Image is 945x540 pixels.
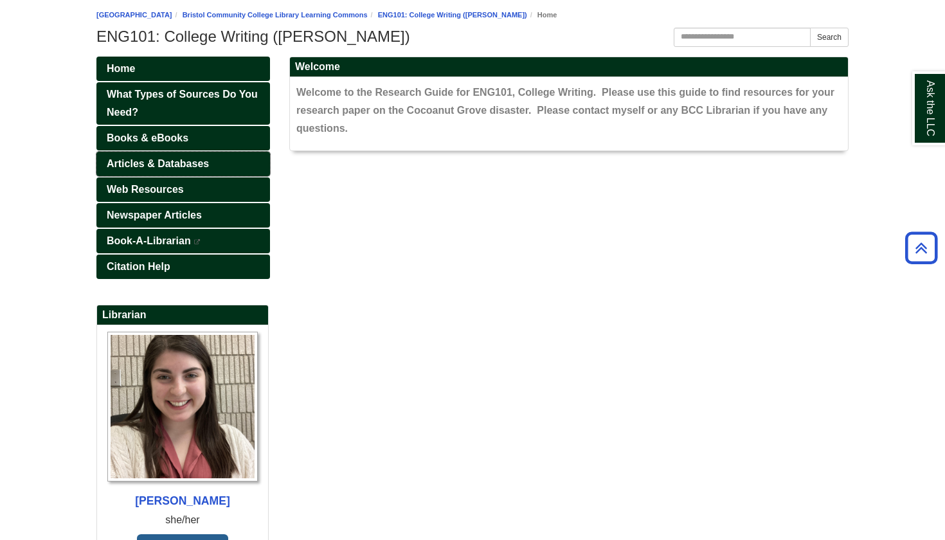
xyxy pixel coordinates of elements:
h1: ENG101: College Writing ([PERSON_NAME]) [96,28,849,46]
span: Welcome to the Research Guide for ENG101, College Writing. Please use this guide to find resource... [296,87,834,134]
nav: breadcrumb [96,9,849,21]
a: Book-A-Librarian [96,229,270,253]
div: she/her [104,511,262,529]
a: Profile Photo [PERSON_NAME] [104,332,262,511]
i: This link opens in a new window [194,239,201,245]
a: Web Resources [96,177,270,202]
a: [GEOGRAPHIC_DATA] [96,11,172,19]
span: Books & eBooks [107,132,188,143]
a: Books & eBooks [96,126,270,150]
div: [PERSON_NAME] [104,491,262,511]
a: Bristol Community College Library Learning Commons [183,11,368,19]
a: Citation Help [96,255,270,279]
img: Profile Photo [107,332,258,482]
span: Web Resources [107,184,184,195]
span: What Types of Sources Do You Need? [107,89,258,118]
span: Newspaper Articles [107,210,202,221]
span: Articles & Databases [107,158,209,169]
span: Home [107,63,135,74]
a: What Types of Sources Do You Need? [96,82,270,125]
li: Home [527,9,557,21]
a: Newspaper Articles [96,203,270,228]
h2: Welcome [290,57,848,77]
h2: Librarian [97,305,268,325]
span: Citation Help [107,261,170,272]
a: Home [96,57,270,81]
span: Book-A-Librarian [107,235,191,246]
a: Back to Top [901,239,942,256]
a: ENG101: College Writing ([PERSON_NAME]) [378,11,527,19]
a: Articles & Databases [96,152,270,176]
button: Search [810,28,849,47]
